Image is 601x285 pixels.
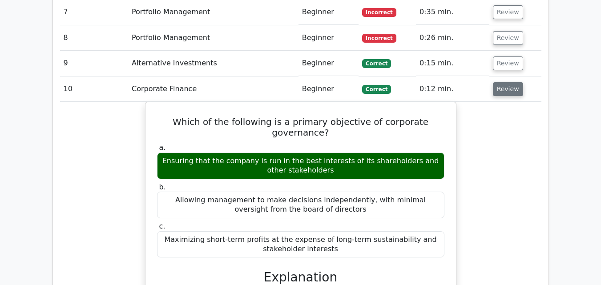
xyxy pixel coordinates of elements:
td: Beginner [298,51,359,76]
h5: Which of the following is a primary objective of corporate governance? [156,116,445,138]
span: a. [159,143,166,152]
td: 0:15 min. [416,51,489,76]
div: Ensuring that the company is run in the best interests of its shareholders and other stakeholders [157,153,444,179]
button: Review [493,31,523,45]
td: Alternative Investments [128,51,298,76]
td: 9 [60,51,128,76]
h3: Explanation [162,270,439,285]
td: 8 [60,25,128,51]
td: 0:12 min. [416,76,489,102]
td: Beginner [298,25,359,51]
td: Corporate Finance [128,76,298,102]
td: Portfolio Management [128,25,298,51]
span: Correct [362,85,391,94]
span: c. [159,222,165,230]
button: Review [493,82,523,96]
button: Review [493,56,523,70]
span: b. [159,183,166,191]
div: Allowing management to make decisions independently, with minimal oversight from the board of dir... [157,192,444,218]
span: Incorrect [362,34,396,43]
span: Correct [362,59,391,68]
button: Review [493,5,523,19]
span: Incorrect [362,8,396,17]
td: 10 [60,76,128,102]
td: Beginner [298,76,359,102]
td: 0:26 min. [416,25,489,51]
div: Maximizing short-term profits at the expense of long-term sustainability and stakeholder interests [157,231,444,258]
